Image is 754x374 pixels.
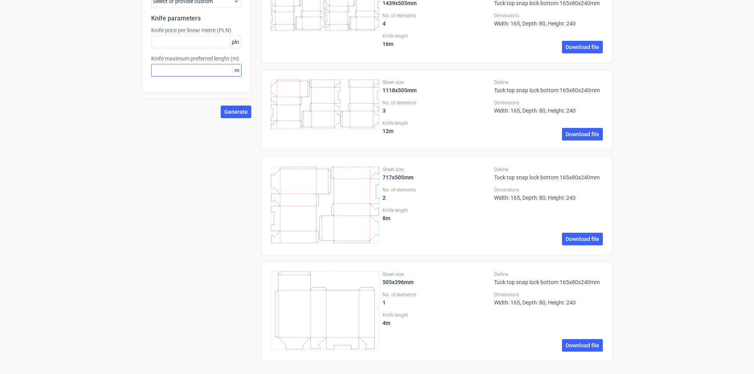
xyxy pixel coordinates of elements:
[382,320,390,326] strong: 4 m
[151,55,242,62] label: Knife maximum preferred lenght (m)
[494,13,603,19] label: Dimensions
[494,166,603,173] label: Dieline
[382,120,491,126] label: Knife length
[382,174,414,181] strong: 717x505mm
[562,339,603,352] a: Download file
[494,79,603,93] div: Tuck top snap lock bottom 165x80x240mm
[382,41,393,47] strong: 16 m
[382,100,491,106] label: No. of elements
[382,271,491,277] label: Sheet size
[562,41,603,53] a: Download file
[232,64,241,76] span: m
[494,13,603,27] div: Width: 165, Depth: 80, Height: 240
[382,20,386,27] strong: 4
[382,128,393,134] strong: 12 m
[382,299,386,306] strong: 1
[562,128,603,140] a: Download file
[224,109,248,115] span: Generate
[382,207,491,213] label: Knife length
[382,292,491,298] label: No. of elements
[382,215,390,221] strong: 8 m
[494,187,603,193] label: Dimensions
[494,271,603,277] label: Dieline
[562,233,603,245] a: Download file
[382,33,491,39] label: Knife length
[494,271,603,285] div: Tuck top snap lock bottom 165x80x240mm
[382,13,491,19] label: No. of elements
[382,79,491,86] label: Sheet size
[494,292,603,306] div: Width: 165, Depth: 80, Height: 240
[382,312,491,318] label: Knife length
[151,14,242,23] h2: Knife parameters
[229,36,241,48] span: pln
[382,87,417,93] strong: 1118x505mm
[494,166,603,181] div: Tuck top snap lock bottom 165x80x240mm
[382,187,491,193] label: No. of elements
[494,100,603,114] div: Width: 165, Depth: 80, Height: 240
[494,100,603,106] label: Dimensions
[151,26,242,34] label: Knife price per linear metre (PLN)
[382,195,386,201] strong: 2
[494,187,603,201] div: Width: 165, Depth: 80, Height: 240
[494,79,603,86] label: Dieline
[494,292,603,298] label: Dimensions
[382,279,414,285] strong: 505x396mm
[221,106,251,118] button: Generate
[382,166,491,173] label: Sheet size
[382,108,386,114] strong: 3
